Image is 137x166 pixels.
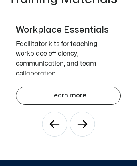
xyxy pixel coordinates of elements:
h3: Workplace Essentials [16,25,121,35]
div: 1 of 5 [8,25,129,105]
span: Learn more [50,92,86,99]
div: Carousel [8,25,129,105]
p: Facilitator kits for teaching workplace efficiency, communication, and team collaboration. [16,39,121,79]
div: Next [70,112,95,137]
a: Learn more [16,87,121,105]
div: Previous [42,112,67,137]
